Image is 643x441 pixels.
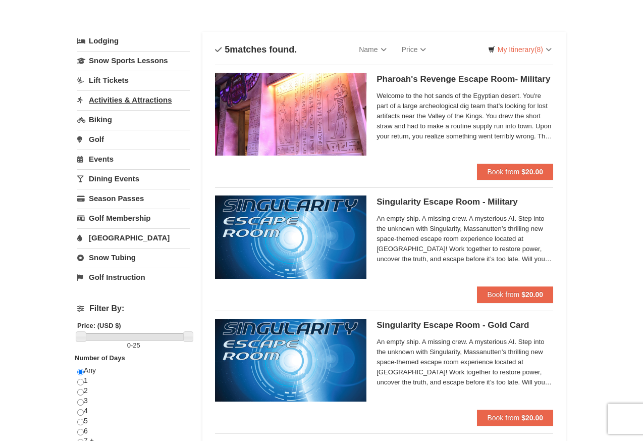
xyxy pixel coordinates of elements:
[77,189,190,208] a: Season Passes
[77,228,190,247] a: [GEOGRAPHIC_DATA]
[77,110,190,129] a: Biking
[481,42,558,57] a: My Itinerary(8)
[215,195,366,278] img: 6619913-520-2f5f5301.jpg
[77,322,121,329] strong: Price: (USD $)
[77,268,190,286] a: Golf Instruction
[215,319,366,402] img: 6619913-513-94f1c799.jpg
[77,130,190,149] a: Golf
[215,44,297,55] h4: matches found.
[521,168,543,176] strong: $20.00
[477,410,553,426] button: Book from $20.00
[487,168,519,176] span: Book from
[215,73,366,156] img: 6619913-410-20a124c9.jpg
[487,290,519,299] span: Book from
[127,341,131,349] span: 0
[225,44,230,55] span: 5
[487,414,519,422] span: Book from
[521,290,543,299] strong: $20.00
[133,341,140,349] span: 25
[77,71,190,89] a: Lift Tickets
[477,164,553,180] button: Book from $20.00
[75,354,125,362] strong: Number of Days
[77,340,190,351] label: -
[77,209,190,227] a: Golf Membership
[534,45,543,54] span: (8)
[477,286,553,303] button: Book from $20.00
[377,74,553,84] h5: Pharoah's Revenge Escape Room- Military
[394,39,434,60] a: Price
[77,150,190,168] a: Events
[521,414,543,422] strong: $20.00
[377,337,553,387] span: An empty ship. A missing crew. A mysterious AI. Step into the unknown with Singularity, Massanutt...
[77,90,190,109] a: Activities & Attractions
[77,248,190,267] a: Snow Tubing
[377,320,553,330] h5: Singularity Escape Room - Gold Card
[77,169,190,188] a: Dining Events
[351,39,394,60] a: Name
[77,304,190,313] h4: Filter By:
[377,214,553,264] span: An empty ship. A missing crew. A mysterious AI. Step into the unknown with Singularity, Massanutt...
[77,32,190,50] a: Lodging
[377,91,553,141] span: Welcome to the hot sands of the Egyptian desert. You're part of a large archeological dig team th...
[77,51,190,70] a: Snow Sports Lessons
[377,197,553,207] h5: Singularity Escape Room - Military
